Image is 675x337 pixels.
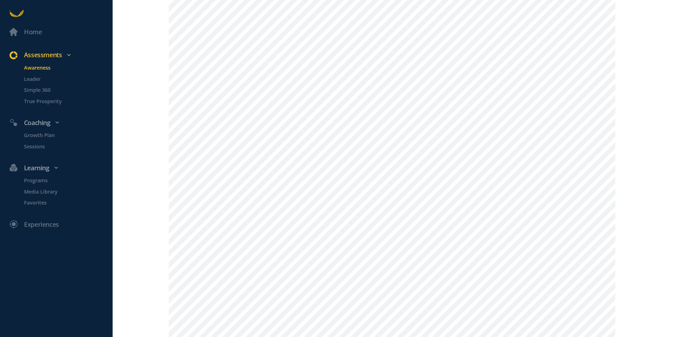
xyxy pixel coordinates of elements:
[14,131,113,139] a: Growth Plan
[24,142,111,150] p: Sessions
[14,64,113,72] a: Awareness
[14,199,113,207] a: Favorites
[24,75,111,83] p: Leader
[24,131,111,139] p: Growth Plan
[24,97,111,105] p: True Prosperity
[14,97,113,105] a: True Prosperity
[5,50,116,60] div: Assessments
[14,176,113,184] a: Programs
[24,64,111,72] p: Awareness
[24,219,59,230] div: Experiences
[24,86,111,94] p: Simple 360
[24,176,111,184] p: Programs
[14,142,113,150] a: Sessions
[14,75,113,83] a: Leader
[24,199,111,207] p: Favorites
[5,163,116,173] div: Learning
[14,86,113,94] a: Simple 360
[5,118,116,128] div: Coaching
[14,188,113,196] a: Media Library
[24,27,42,37] div: Home
[24,188,111,196] p: Media Library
